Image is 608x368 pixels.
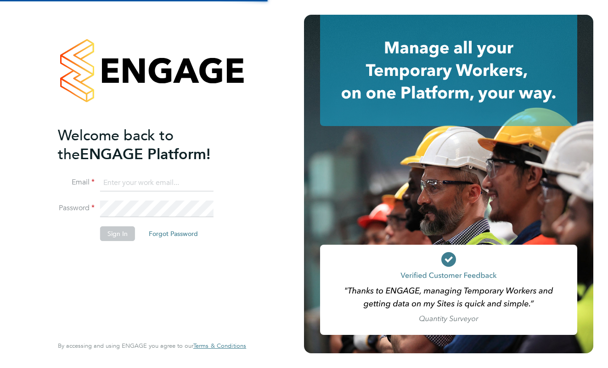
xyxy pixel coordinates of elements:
[141,226,205,241] button: Forgot Password
[193,342,246,350] a: Terms & Conditions
[58,203,95,213] label: Password
[58,126,174,163] span: Welcome back to the
[58,126,237,164] h2: ENGAGE Platform!
[100,226,135,241] button: Sign In
[100,175,214,191] input: Enter your work email...
[58,342,246,350] span: By accessing and using ENGAGE you agree to our
[58,178,95,187] label: Email
[193,342,246,350] span: Terms & Conditions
